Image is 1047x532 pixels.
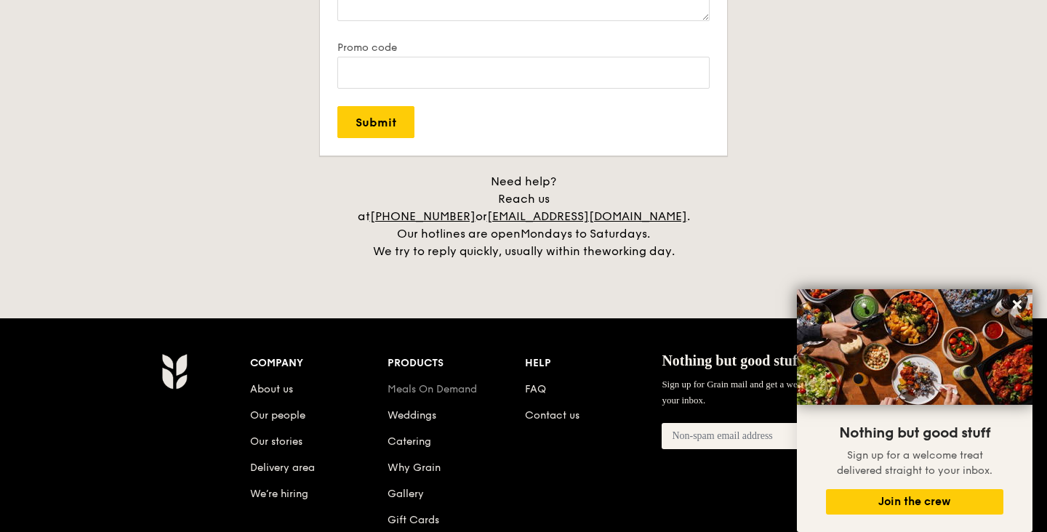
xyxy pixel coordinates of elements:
[525,409,579,422] a: Contact us
[388,435,431,448] a: Catering
[837,449,992,477] span: Sign up for a welcome treat delivered straight to your inbox.
[525,383,546,395] a: FAQ
[388,462,441,474] a: Why Grain
[250,488,308,500] a: We’re hiring
[602,244,675,258] span: working day.
[250,383,293,395] a: About us
[487,209,687,223] a: [EMAIL_ADDRESS][DOMAIN_NAME]
[839,424,990,442] span: Nothing but good stuff
[1006,293,1029,316] button: Close
[388,409,436,422] a: Weddings
[388,383,477,395] a: Meals On Demand
[388,488,424,500] a: Gallery
[525,353,662,374] div: Help
[826,489,1003,515] button: Join the crew
[388,353,525,374] div: Products
[337,41,710,54] label: Promo code
[250,435,302,448] a: Our stories
[388,514,439,526] a: Gift Cards
[342,173,705,260] div: Need help? Reach us at or . Our hotlines are open We try to reply quickly, usually within the
[337,106,414,138] input: Submit
[370,209,476,223] a: [PHONE_NUMBER]
[250,409,305,422] a: Our people
[250,462,315,474] a: Delivery area
[662,423,823,449] input: Non-spam email address
[161,353,187,390] img: AYc88T3wAAAABJRU5ErkJggg==
[662,379,918,406] span: Sign up for Grain mail and get a welcome treat delivered straight to your inbox.
[521,227,650,241] span: Mondays to Saturdays.
[797,289,1032,405] img: DSC07876-Edit02-Large.jpeg
[662,352,802,368] span: Nothing but good stuff
[250,353,388,374] div: Company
